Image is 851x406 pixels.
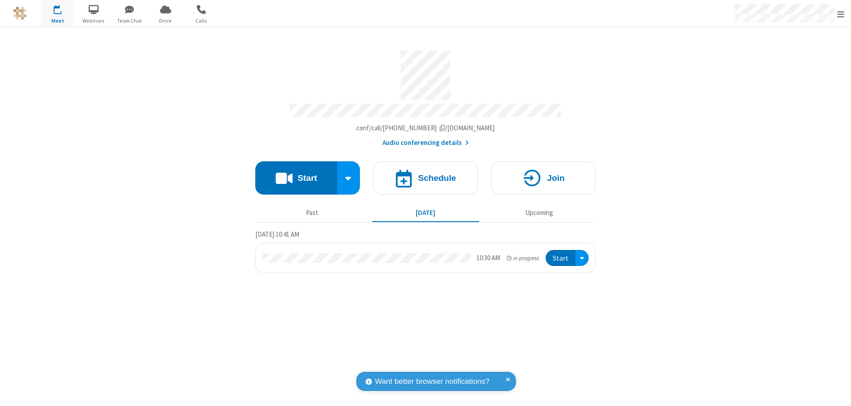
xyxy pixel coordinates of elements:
[255,161,337,195] button: Start
[476,253,500,263] div: 10:30 AM
[383,138,469,148] button: Audio conferencing details
[60,5,66,12] div: 1
[546,250,575,266] button: Start
[41,17,74,25] span: Meet
[375,376,489,387] span: Want better browser notifications?
[372,204,479,221] button: [DATE]
[255,229,596,273] section: Today's Meetings
[356,124,495,132] span: Copy my meeting room link
[77,17,110,25] span: Webinars
[337,161,360,195] div: Start conference options
[255,44,596,148] section: Account details
[507,254,539,262] em: in progress
[356,123,495,133] button: Copy my meeting room linkCopy my meeting room link
[491,161,596,195] button: Join
[547,174,565,182] h4: Join
[185,17,218,25] span: Calls
[255,230,299,238] span: [DATE] 10:41 AM
[373,161,478,195] button: Schedule
[113,17,146,25] span: Team Chat
[149,17,182,25] span: Drive
[418,174,456,182] h4: Schedule
[486,204,593,221] button: Upcoming
[259,204,366,221] button: Past
[575,250,589,266] div: Open menu
[13,7,27,20] img: QA Selenium DO NOT DELETE OR CHANGE
[297,174,317,182] h4: Start
[829,383,844,400] iframe: Chat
